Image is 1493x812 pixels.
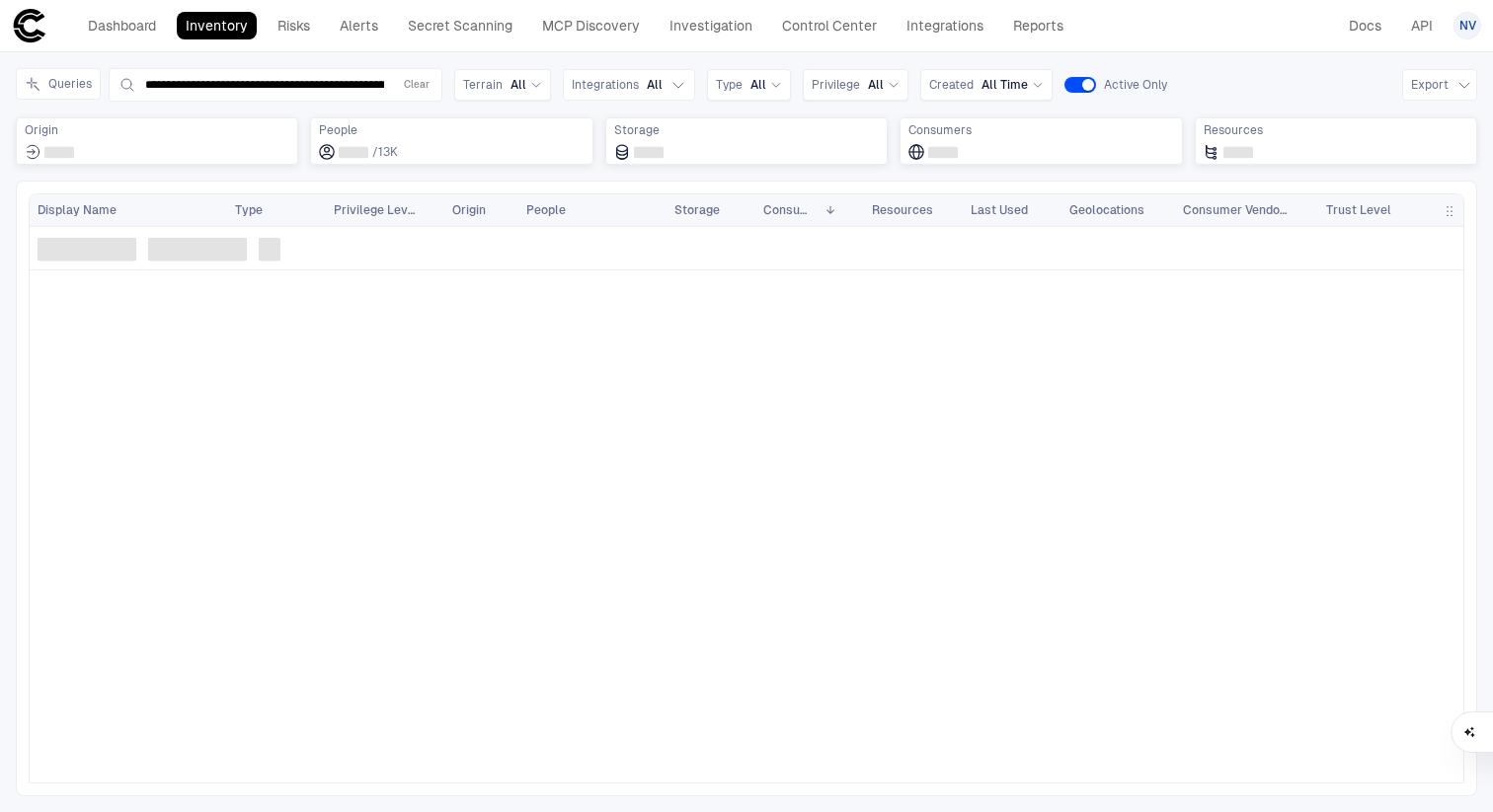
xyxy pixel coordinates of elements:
[908,122,1173,138] span: Consumers
[716,77,743,93] span: Type
[533,12,649,39] a: MCP Discovery
[872,202,933,218] span: Resources
[868,77,884,93] span: All
[16,117,298,165] div: Total sources where identities were created
[1459,18,1476,34] span: NV
[812,77,860,93] span: Privilege
[605,117,888,165] div: Total storage locations where identities are stored
[79,12,165,39] a: Dashboard
[25,122,289,138] span: Origin
[773,12,886,39] a: Control Center
[1195,117,1477,165] div: Total resources accessed or granted by identities
[526,202,566,218] span: People
[310,117,592,165] div: Total employees associated with identities
[235,202,263,218] span: Type
[1326,202,1391,218] span: Trust Level
[1454,12,1481,39] button: NV
[1340,12,1390,39] a: Docs
[674,202,720,218] span: Storage
[463,77,503,93] span: Terrain
[1402,12,1442,39] a: API
[1402,69,1477,101] button: Export
[177,12,257,39] a: Inventory
[898,12,992,39] a: Integrations
[16,68,109,100] div: Expand queries side panel
[614,122,879,138] span: Storage
[378,145,398,159] span: 13K
[661,12,761,39] a: Investigation
[982,77,1028,93] span: All Time
[400,73,433,97] button: Clear
[1183,202,1291,218] span: Consumer Vendors
[563,69,695,101] button: IntegrationsAll
[1204,122,1468,138] span: Resources
[763,202,817,218] span: Consumers
[38,202,117,218] span: Display Name
[900,117,1182,165] div: Total consumers using identities
[647,77,663,93] span: All
[971,202,1028,218] span: Last Used
[452,202,486,218] span: Origin
[269,12,319,39] a: Risks
[929,77,974,93] span: Created
[334,202,417,218] span: Privilege Level
[572,77,639,93] span: Integrations
[511,77,526,93] span: All
[1069,202,1144,218] span: Geolocations
[1004,12,1072,39] a: Reports
[331,12,387,39] a: Alerts
[372,145,378,159] span: /
[750,77,766,93] span: All
[16,68,101,100] button: Queries
[399,12,521,39] a: Secret Scanning
[319,122,584,138] span: People
[1104,77,1167,93] span: Active Only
